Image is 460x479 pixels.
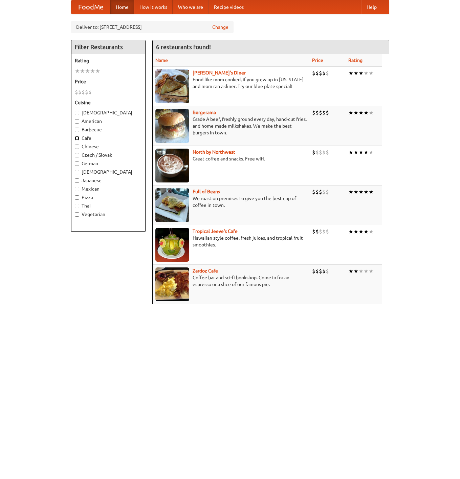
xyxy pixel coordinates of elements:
[156,44,211,50] ng-pluralize: 6 restaurants found!
[315,267,319,275] li: $
[155,149,189,182] img: north.jpg
[75,211,142,218] label: Vegetarian
[155,76,307,90] p: Food like mom cooked, if you grew up in [US_STATE] and mom ran a diner. Try our blue plate special!
[75,202,142,209] label: Thai
[193,268,218,274] a: Zardoz Cafe
[75,119,79,124] input: American
[369,69,374,77] li: ★
[364,267,369,275] li: ★
[155,188,189,222] img: beans.jpg
[326,69,329,77] li: $
[193,70,246,75] a: [PERSON_NAME]'s Diner
[358,69,364,77] li: ★
[155,195,307,209] p: We roast on premises to give you the best cup of coffee in town.
[75,194,142,201] label: Pizza
[75,111,79,115] input: [DEMOGRAPHIC_DATA]
[358,188,364,196] li: ★
[173,0,209,14] a: Who we are
[315,69,319,77] li: $
[322,267,326,275] li: $
[193,189,220,194] a: Full of Beans
[312,149,315,156] li: $
[75,118,142,125] label: American
[361,0,382,14] a: Help
[315,109,319,116] li: $
[75,195,79,200] input: Pizza
[348,228,353,235] li: ★
[315,149,319,156] li: $
[75,135,142,141] label: Cafe
[71,0,110,14] a: FoodMe
[364,228,369,235] li: ★
[75,161,79,166] input: German
[193,228,238,234] a: Tropical Jeeve's Cafe
[88,88,92,96] li: $
[155,235,307,248] p: Hawaiian style coffee, fresh juices, and tropical fruit smoothies.
[353,267,358,275] li: ★
[312,69,315,77] li: $
[193,110,216,115] b: Burgerama
[326,188,329,196] li: $
[369,228,374,235] li: ★
[75,186,142,192] label: Mexican
[75,178,79,183] input: Japanese
[358,149,364,156] li: ★
[348,109,353,116] li: ★
[315,188,319,196] li: $
[75,170,79,174] input: [DEMOGRAPHIC_DATA]
[75,57,142,64] h5: Rating
[75,78,142,85] h5: Price
[326,149,329,156] li: $
[95,67,100,75] li: ★
[322,149,326,156] li: $
[319,109,322,116] li: $
[322,228,326,235] li: $
[193,149,235,155] a: North by Northwest
[322,188,326,196] li: $
[364,149,369,156] li: ★
[348,267,353,275] li: ★
[75,187,79,191] input: Mexican
[353,149,358,156] li: ★
[75,145,79,149] input: Chinese
[155,274,307,288] p: Coffee bar and sci-fi bookshop. Come in for an espresso or a slice of our famous pie.
[155,228,189,262] img: jeeves.jpg
[326,228,329,235] li: $
[75,88,78,96] li: $
[353,228,358,235] li: ★
[85,67,90,75] li: ★
[326,109,329,116] li: $
[75,109,142,116] label: [DEMOGRAPHIC_DATA]
[364,109,369,116] li: ★
[348,149,353,156] li: ★
[155,109,189,143] img: burgerama.jpg
[75,160,142,167] label: German
[75,153,79,157] input: Czech / Slovak
[75,143,142,150] label: Chinese
[312,58,323,63] a: Price
[71,21,234,33] div: Deliver to: [STREET_ADDRESS]
[358,228,364,235] li: ★
[319,149,322,156] li: $
[315,228,319,235] li: $
[353,109,358,116] li: ★
[319,228,322,235] li: $
[75,177,142,184] label: Japanese
[80,67,85,75] li: ★
[312,267,315,275] li: $
[312,109,315,116] li: $
[369,267,374,275] li: ★
[319,267,322,275] li: $
[319,188,322,196] li: $
[71,40,145,54] h4: Filter Restaurants
[75,169,142,175] label: [DEMOGRAPHIC_DATA]
[155,267,189,301] img: zardoz.jpg
[75,136,79,140] input: Cafe
[353,188,358,196] li: ★
[110,0,134,14] a: Home
[358,109,364,116] li: ★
